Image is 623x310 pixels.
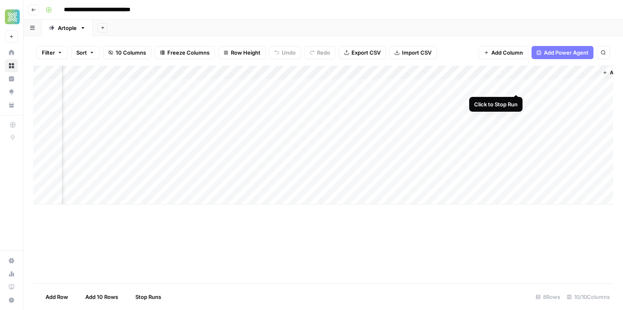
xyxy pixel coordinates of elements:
[491,48,523,57] span: Add Column
[5,72,18,85] a: Insights
[564,290,613,303] div: 10/10 Columns
[5,7,18,27] button: Workspace: Xponent21
[282,48,296,57] span: Undo
[5,267,18,280] a: Usage
[218,46,266,59] button: Row Height
[37,46,68,59] button: Filter
[351,48,381,57] span: Export CSV
[5,9,20,24] img: Xponent21 Logo
[58,24,77,32] div: Artople
[532,290,564,303] div: 8 Rows
[42,20,93,36] a: Artople
[167,48,210,57] span: Freeze Columns
[402,48,431,57] span: Import CSV
[135,293,161,301] span: Stop Runs
[5,85,18,99] a: Opportunities
[389,46,437,59] button: Import CSV
[532,46,593,59] button: Add Power Agent
[317,48,330,57] span: Redo
[5,59,18,72] a: Browse
[479,46,528,59] button: Add Column
[544,48,589,57] span: Add Power Agent
[231,48,260,57] span: Row Height
[269,46,301,59] button: Undo
[71,46,100,59] button: Sort
[5,254,18,267] a: Settings
[339,46,386,59] button: Export CSV
[42,48,55,57] span: Filter
[76,48,87,57] span: Sort
[5,99,18,112] a: Your Data
[474,100,518,108] div: Click to Stop Run
[155,46,215,59] button: Freeze Columns
[116,48,146,57] span: 10 Columns
[5,294,18,307] button: Help + Support
[304,46,335,59] button: Redo
[33,290,73,303] button: Add Row
[73,290,123,303] button: Add 10 Rows
[5,46,18,59] a: Home
[85,293,118,301] span: Add 10 Rows
[46,293,68,301] span: Add Row
[123,290,166,303] button: Stop Runs
[103,46,151,59] button: 10 Columns
[5,280,18,294] a: Learning Hub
